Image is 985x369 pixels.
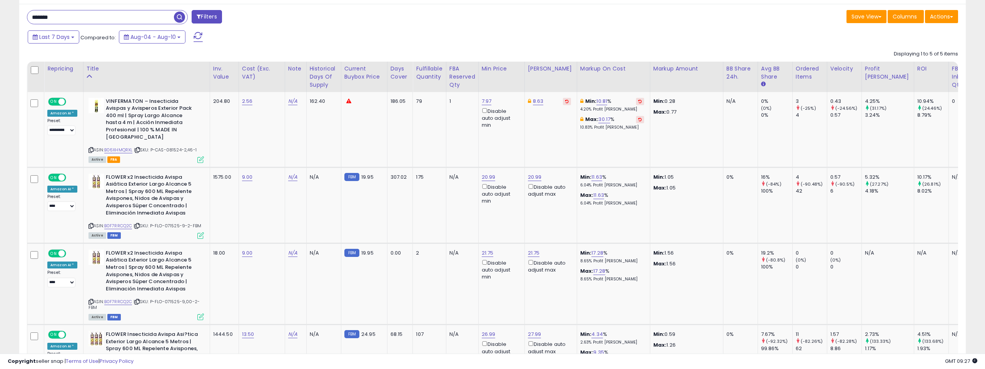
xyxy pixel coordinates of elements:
p: 8.65% Profit [PERSON_NAME] [580,258,644,264]
div: N/A [310,331,335,338]
div: Disable auto adjust max [528,183,571,198]
span: FBM [107,314,121,320]
div: 0.57 [830,174,861,181]
div: 0 [796,263,827,270]
b: Max: [580,267,594,275]
div: Markup Amount [653,65,720,73]
a: N/A [288,173,297,181]
div: ASIN: [88,174,204,238]
span: ON [49,98,58,105]
div: Amazon AI * [47,262,77,268]
a: 11.63 [591,173,602,181]
span: 19.95 [361,249,374,257]
small: FBM [344,330,359,338]
div: Amazon AI * [47,186,77,193]
div: 0 [830,263,861,270]
b: Min: [580,330,592,338]
a: 2.56 [242,97,253,105]
div: 10.17% [917,174,948,181]
p: 0.59 [653,331,717,338]
div: N/A [917,250,943,257]
div: 7.67% [761,331,792,338]
p: 1.05 [653,184,717,191]
button: Aug-04 - Aug-10 [119,30,185,44]
div: 5.32% [865,174,914,181]
span: OFF [65,98,77,105]
b: Min: [580,173,592,181]
div: seller snap | | [8,358,134,365]
div: 4 [796,112,827,119]
button: Actions [925,10,958,23]
div: 8.86 [830,345,861,352]
div: Historical Days Of Supply [310,65,338,89]
strong: Min: [653,173,665,181]
div: 1.93% [917,345,948,352]
p: 6.04% Profit [PERSON_NAME] [580,201,644,206]
small: (-84%) [766,181,781,187]
div: N/A [952,174,972,181]
div: Amazon AI * [47,110,77,117]
b: Max: [585,116,599,123]
span: OFF [65,250,77,257]
a: 8.63 [533,97,544,105]
span: Columns [893,13,917,20]
div: 100% [761,263,792,270]
div: Displaying 1 to 5 of 5 items [894,50,958,58]
small: (-24.56%) [835,105,857,111]
button: Last 7 Days [28,30,79,44]
b: Max: [580,191,594,199]
small: (-25%) [801,105,816,111]
b: Min: [580,249,592,257]
div: Disable auto adjust min [482,183,519,205]
a: 30.17 [598,116,610,123]
div: Disable auto adjust max [528,340,571,355]
div: 99.86% [761,345,792,352]
span: ON [49,250,58,257]
span: 19.95 [361,173,374,181]
span: All listings currently available for purchase on Amazon [88,232,106,239]
span: ON [49,332,58,338]
div: 0 [952,98,972,105]
small: (27.27%) [870,181,888,187]
div: 11 [796,331,827,338]
div: Ordered Items [796,65,824,81]
div: 0% [726,174,752,181]
small: FBM [344,249,359,257]
div: % [580,98,644,112]
small: (133.33%) [870,338,891,344]
div: 186.05 [391,98,407,105]
div: N/A [310,250,335,257]
span: | SKU: P-CAS-081524-2,46-1 [134,147,197,153]
div: Markup on Cost [580,65,647,73]
a: 9.00 [242,173,253,181]
div: N/A [449,250,472,257]
p: 0.28 [653,98,717,105]
span: All listings currently available for purchase on Amazon [88,156,106,163]
div: % [580,331,644,345]
div: 16% [761,174,792,181]
strong: Max: [653,341,667,349]
div: ASIN: [88,250,204,319]
span: | SKU: P-FLO-071525-9-2-FBM [134,223,202,229]
small: (24.46%) [922,105,942,111]
a: Terms of Use [66,357,98,365]
div: 18.00 [213,250,233,257]
p: 0.77 [653,109,717,116]
small: (26.81%) [922,181,941,187]
div: Disable auto adjust max [528,258,571,273]
div: 1.17% [865,345,914,352]
strong: Max: [653,108,667,116]
button: Save View [846,10,886,23]
img: 313Qt4oC+dL._SL40_.jpg [88,98,104,113]
p: 8.65% Profit [PERSON_NAME] [580,277,644,282]
div: Disable auto adjust min [482,107,519,129]
b: Min: [585,97,597,105]
strong: Max: [653,260,667,267]
strong: Copyright [8,357,36,365]
div: 204.80 [213,98,233,105]
div: N/A [952,250,972,257]
div: Min Price [482,65,521,73]
div: Days Cover [391,65,410,81]
button: Columns [888,10,924,23]
div: N/A [865,250,908,257]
